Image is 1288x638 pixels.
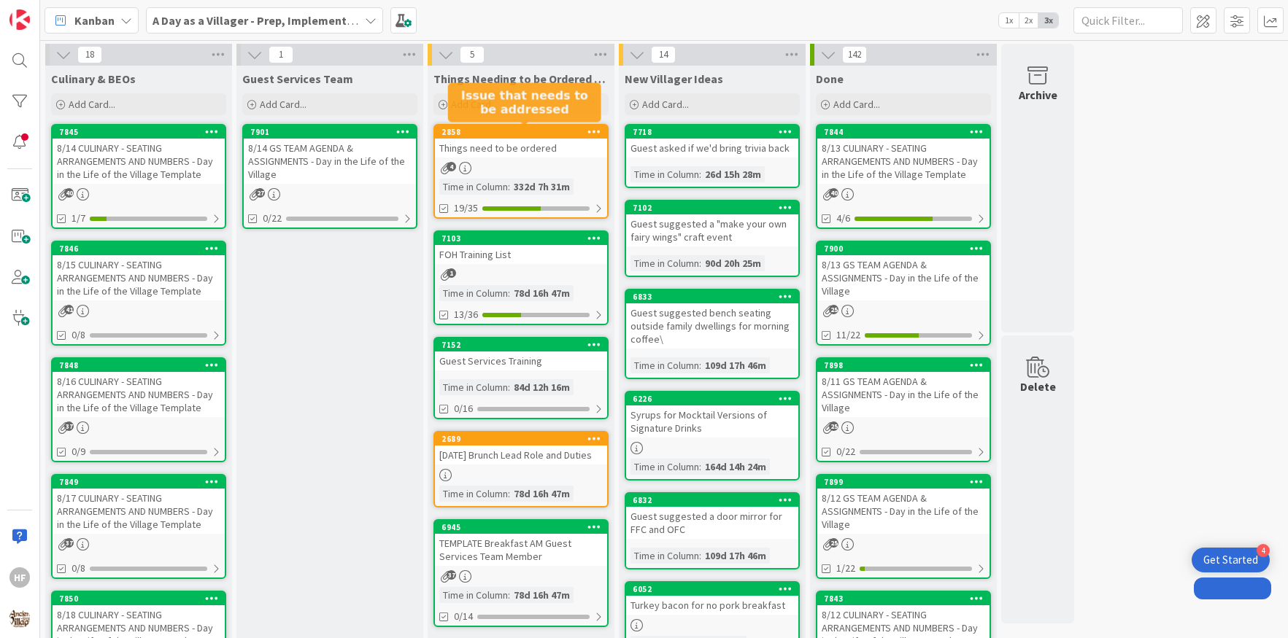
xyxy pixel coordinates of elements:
[441,127,607,137] div: 2858
[829,421,838,431] span: 25
[699,166,701,182] span: :
[9,608,30,629] img: avatar
[816,241,991,346] a: 79008/13 GS TEAM AGENDA & ASSIGNMENTS - Day in the Life of the Village11/22
[435,232,607,245] div: 7103
[72,444,85,459] span: 0/9
[836,561,855,576] span: 1/22
[701,459,770,475] div: 164d 14h 24m
[72,211,85,226] span: 1/7
[816,124,991,229] a: 78448/13 CULINARY - SEATING ARRANGEMENTS AND NUMBERS - Day in the Life of the Village Template4/6
[816,357,991,462] a: 78988/11 GS TEAM AGENDA & ASSIGNMENTS - Day in the Life of the Village0/22
[701,166,765,182] div: 26d 15h 28m
[447,570,456,580] span: 37
[626,583,798,615] div: 6052Turkey bacon for no pork breakfast
[817,592,990,605] div: 7843
[53,242,225,255] div: 7846
[439,486,508,502] div: Time in Column
[630,255,699,271] div: Time in Column
[824,477,990,487] div: 7899
[630,166,699,182] div: Time in Column
[433,337,609,419] a: 7152Guest Services TrainingTime in Column:84d 12h 16m0/16
[435,534,607,566] div: TEMPLATE Breakfast AM Guest Services Team Member
[508,379,510,395] span: :
[842,46,867,63] span: 142
[439,379,508,395] div: Time in Column
[630,357,699,373] div: Time in Column
[626,583,798,596] div: 6052
[699,548,701,564] span: :
[626,139,798,157] div: Guest asked if we'd bring trivia back
[1019,13,1038,28] span: 2x
[701,357,770,373] div: 109d 17h 46m
[626,596,798,615] div: Turkey bacon for no pork breakfast
[439,587,508,603] div: Time in Column
[1020,378,1056,395] div: Delete
[633,584,798,594] div: 6052
[510,587,574,603] div: 78d 16h 47m
[816,474,991,579] a: 78998/12 GS TEAM AGENDA & ASSIGNMENTS - Day in the Life of the Village1/22
[829,305,838,314] span: 25
[51,357,226,462] a: 78488/16 CULINARY - SEATING ARRANGEMENTS AND NUMBERS - Day in the Life of the Village Template0/9
[53,475,225,489] div: 7849
[817,359,990,372] div: 7898
[454,307,478,322] span: 13/36
[441,233,607,244] div: 7103
[626,303,798,349] div: Guest suggested bench seating outside family dwellings for morning coffee\
[633,495,798,505] div: 6832
[508,587,510,603] span: :
[447,162,456,171] span: 4
[439,179,508,195] div: Time in Column
[817,475,990,534] div: 78998/12 GS TEAM AGENDA & ASSIGNMENTS - Day in the Life of the Village
[701,548,770,564] div: 109d 17h 46m
[626,125,798,139] div: 7718
[244,125,416,184] div: 79018/14 GS TEAM AGENDA & ASSIGNMENTS - Day in the Life of the Village
[51,124,226,229] a: 78458/14 CULINARY - SEATING ARRANGEMENTS AND NUMBERS - Day in the Life of the Village Template1/7
[836,211,850,226] span: 4/6
[59,594,225,604] div: 7850
[51,71,136,86] span: Culinary & BEOs
[633,127,798,137] div: 7718
[435,351,607,370] div: Guest Services Training
[53,242,225,300] div: 78468/15 CULINARY - SEATING ARRANGEMENTS AND NUMBERS - Day in the Life of the Village Template
[435,139,607,157] div: Things need to be ordered
[460,46,485,63] span: 5
[435,432,607,464] div: 2689[DATE] Brunch Lead Role and Duties
[999,13,1019,28] span: 1x
[1257,544,1270,557] div: 4
[817,475,990,489] div: 7899
[626,201,798,214] div: 7102
[433,519,609,627] a: 6945TEMPLATE Breakfast AM Guest Services Team MemberTime in Column:78d 16h 47m0/14
[510,486,574,502] div: 78d 16h 47m
[626,214,798,246] div: Guest suggested a "make your own fairy wings" craft event
[625,124,800,188] a: 7718Guest asked if we'd bring trivia backTime in Column:26d 15h 28m
[817,242,990,255] div: 7900
[255,188,265,198] span: 27
[1073,7,1183,34] input: Quick Filter...
[263,211,282,226] span: 0/22
[817,242,990,300] div: 79008/13 GS TEAM AGENDA & ASSIGNMENTS - Day in the Life of the Village
[454,609,473,624] span: 0/14
[53,372,225,417] div: 8/16 CULINARY - SEATING ARRANGEMENTS AND NUMBERS - Day in the Life of the Village Template
[817,255,990,300] div: 8/13 GS TEAM AGENDA & ASSIGNMENTS - Day in the Life of the Village
[626,290,798,349] div: 6833Guest suggested bench seating outside family dwellings for morning coffee\
[53,475,225,534] div: 78498/17 CULINARY - SEATING ARRANGEMENTS AND NUMBERS - Day in the Life of the Village Template
[64,538,74,548] span: 37
[242,124,417,229] a: 79018/14 GS TEAM AGENDA & ASSIGNMENTS - Day in the Life of the Village0/22
[435,432,607,446] div: 2689
[626,494,798,507] div: 6832
[72,561,85,576] span: 0/8
[250,127,416,137] div: 7901
[626,125,798,157] div: 7718Guest asked if we'd bring trivia back
[642,98,689,111] span: Add Card...
[626,392,798,405] div: 6226
[626,405,798,437] div: Syrups for Mocktail Versions of Signature Drinks
[1019,86,1057,104] div: Archive
[435,521,607,566] div: 6945TEMPLATE Breakfast AM Guest Services Team Member
[508,285,510,301] span: :
[1203,553,1258,567] div: Get Started
[435,446,607,464] div: [DATE] Brunch Lead Role and Duties
[817,125,990,139] div: 7844
[433,230,609,325] a: 7103FOH Training ListTime in Column:78d 16h 47m13/36
[626,507,798,539] div: Guest suggested a door mirror for FFC and OFC
[53,359,225,417] div: 78488/16 CULINARY - SEATING ARRANGEMENTS AND NUMBERS - Day in the Life of the Village Template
